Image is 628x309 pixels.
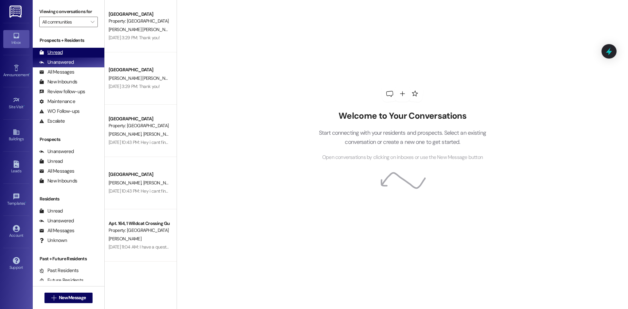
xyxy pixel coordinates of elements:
[33,255,104,262] div: Past + Future Residents
[44,293,93,303] button: New Message
[51,295,56,300] i: 
[109,188,216,194] div: [DATE] 10:43 PM: Hey i cant find how to pay it on the app
[309,111,496,121] h2: Welcome to Your Conversations
[3,127,29,144] a: Buildings
[39,108,79,115] div: WO Follow-ups
[143,131,178,137] span: [PERSON_NAME]
[39,168,74,175] div: All Messages
[109,115,169,122] div: [GEOGRAPHIC_DATA]
[39,178,77,184] div: New Inbounds
[39,49,63,56] div: Unread
[33,37,104,44] div: Prospects + Residents
[3,255,29,273] a: Support
[24,104,25,108] span: •
[39,227,74,234] div: All Messages
[109,131,143,137] span: [PERSON_NAME]
[109,83,160,89] div: [DATE] 3:29 PM: Thank you!
[3,223,29,241] a: Account
[91,19,94,25] i: 
[109,220,169,227] div: Apt. 164, 1 Wildcat Crossing Guarantors
[39,208,63,215] div: Unread
[109,11,169,18] div: [GEOGRAPHIC_DATA]
[39,277,83,284] div: Future Residents
[33,136,104,143] div: Prospects
[109,26,175,32] span: [PERSON_NAME] [PERSON_NAME]
[109,236,141,242] span: [PERSON_NAME]
[109,66,169,73] div: [GEOGRAPHIC_DATA]
[109,227,169,234] div: Property: [GEOGRAPHIC_DATA]
[29,72,30,76] span: •
[3,30,29,48] a: Inbox
[33,196,104,202] div: Residents
[39,148,74,155] div: Unanswered
[39,267,79,274] div: Past Residents
[39,217,74,224] div: Unanswered
[39,7,98,17] label: Viewing conversations for
[39,118,65,125] div: Escalate
[39,158,63,165] div: Unread
[9,6,23,18] img: ResiDesk Logo
[42,17,87,27] input: All communities
[39,88,85,95] div: Review follow-ups
[322,153,483,162] span: Open conversations by clicking on inboxes or use the New Message button
[109,35,160,41] div: [DATE] 3:29 PM: Thank you!
[3,191,29,209] a: Templates •
[3,159,29,176] a: Leads
[39,98,75,105] div: Maintenance
[143,180,178,186] span: [PERSON_NAME]
[109,180,143,186] span: [PERSON_NAME]
[25,200,26,205] span: •
[109,18,169,25] div: Property: [GEOGRAPHIC_DATA]
[39,78,77,85] div: New Inbounds
[309,128,496,147] p: Start connecting with your residents and prospects. Select an existing conversation or create a n...
[109,171,169,178] div: [GEOGRAPHIC_DATA]
[39,69,74,76] div: All Messages
[109,122,169,129] div: Property: [GEOGRAPHIC_DATA]
[39,237,67,244] div: Unknown
[109,75,175,81] span: [PERSON_NAME] [PERSON_NAME]
[109,139,216,145] div: [DATE] 10:43 PM: Hey i cant find how to pay it on the app
[3,94,29,112] a: Site Visit •
[39,59,74,66] div: Unanswered
[59,294,86,301] span: New Message
[109,244,356,250] div: [DATE] 11:04 AM: I have a question on when rent is due. On [PERSON_NAME] portal it says nothing s...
